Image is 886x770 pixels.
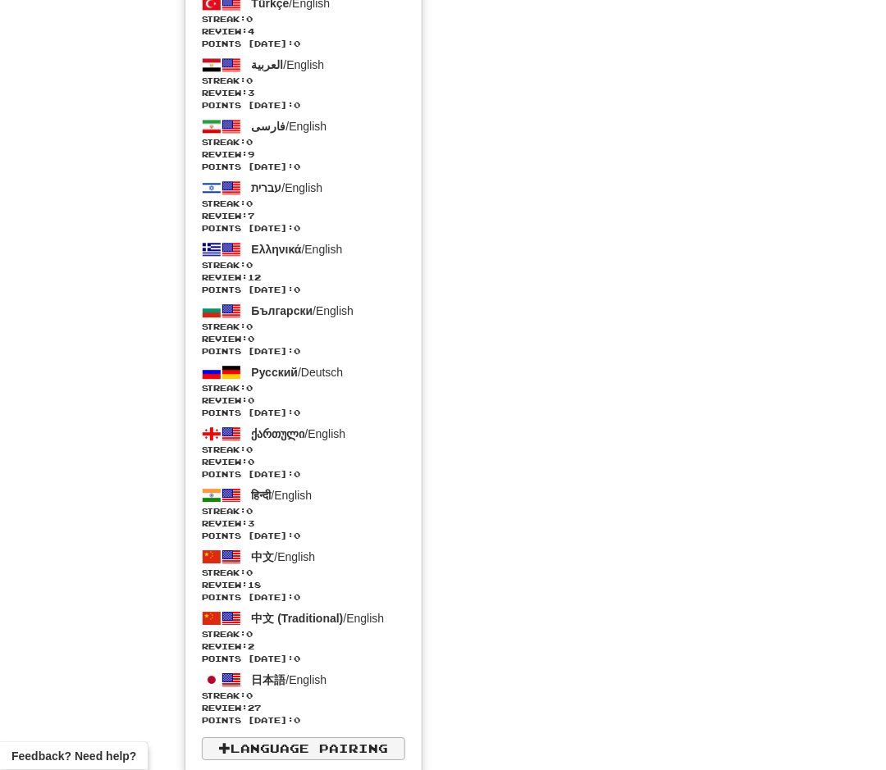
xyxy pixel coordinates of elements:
a: Ελληνικά/EnglishStreak:0 Review:12Points [DATE]:0 [185,237,422,298]
a: العربية/EnglishStreak:0 Review:3Points [DATE]:0 [185,52,422,114]
span: 0 [246,506,253,516]
span: / English [252,612,385,625]
a: فارسی/EnglishStreak:0 Review:9Points [DATE]:0 [185,114,422,175]
a: हिन्दी/EnglishStreak:0 Review:3Points [DATE]:0 [185,483,422,544]
span: Points [DATE]: 0 [202,591,405,604]
span: Points [DATE]: 0 [202,284,405,296]
span: Русский [252,366,299,379]
span: Review: 9 [202,148,405,161]
span: 0 [246,14,253,24]
a: 日本語/EnglishStreak:0 Review:27Points [DATE]:0 [185,667,422,729]
span: Points [DATE]: 0 [202,345,405,358]
span: Streak: [202,628,405,640]
span: 中文 (Traditional) [252,612,344,625]
span: Streak: [202,690,405,702]
span: 0 [246,629,253,639]
span: Points [DATE]: 0 [202,468,405,481]
span: Points [DATE]: 0 [202,407,405,419]
span: 0 [246,444,253,454]
span: Review: 4 [202,25,405,38]
span: Review: 27 [202,702,405,714]
span: 中文 [252,550,275,563]
span: 0 [246,137,253,147]
span: Points [DATE]: 0 [202,99,405,112]
a: Български/EnglishStreak:0 Review:0Points [DATE]:0 [185,298,422,360]
span: 0 [246,321,253,331]
span: Streak: [202,444,405,456]
a: ქართული/EnglishStreak:0 Review:0Points [DATE]:0 [185,421,422,483]
span: 0 [246,198,253,208]
a: Language Pairing [202,737,405,760]
span: हिन्दी [252,489,272,502]
span: 0 [246,690,253,700]
span: Streak: [202,259,405,271]
span: Review: 0 [202,456,405,468]
span: / English [252,304,354,317]
span: / English [252,181,323,194]
span: Review: 2 [202,640,405,653]
a: Русский/DeutschStreak:0 Review:0Points [DATE]:0 [185,360,422,421]
span: / English [252,120,327,133]
span: Review: 3 [202,87,405,99]
a: עברית/EnglishStreak:0 Review:7Points [DATE]:0 [185,175,422,237]
span: Points [DATE]: 0 [202,653,405,665]
a: 中文 (Traditional)/EnglishStreak:0 Review:2Points [DATE]:0 [185,606,422,667]
span: Български [252,304,313,317]
span: 0 [246,260,253,270]
span: Points [DATE]: 0 [202,161,405,173]
span: Review: 0 [202,394,405,407]
span: 日本語 [252,673,286,686]
span: / Deutsch [252,366,344,379]
span: / English [252,673,327,686]
span: 0 [246,567,253,577]
span: Points [DATE]: 0 [202,714,405,727]
span: עברית [252,181,282,194]
span: Streak: [202,75,405,87]
span: Review: 7 [202,210,405,222]
span: العربية [252,58,284,71]
span: / English [252,550,316,563]
span: Streak: [202,567,405,579]
span: Review: 0 [202,333,405,345]
span: فارسی [252,120,286,133]
span: / English [252,489,313,502]
span: Review: 3 [202,517,405,530]
span: Streak: [202,321,405,333]
span: ქართული [252,427,305,440]
span: Points [DATE]: 0 [202,530,405,542]
span: Open feedback widget [11,748,136,764]
span: Streak: [202,13,405,25]
span: Streak: [202,136,405,148]
span: Points [DATE]: 0 [202,222,405,235]
a: 中文/EnglishStreak:0 Review:18Points [DATE]:0 [185,544,422,606]
span: 0 [246,383,253,393]
span: Review: 12 [202,271,405,284]
span: Streak: [202,505,405,517]
span: Review: 18 [202,579,405,591]
span: / English [252,243,343,256]
span: Points [DATE]: 0 [202,38,405,50]
span: Streak: [202,198,405,210]
span: Ελληνικά [252,243,302,256]
span: / English [252,427,346,440]
span: 0 [246,75,253,85]
span: Streak: [202,382,405,394]
span: / English [252,58,325,71]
